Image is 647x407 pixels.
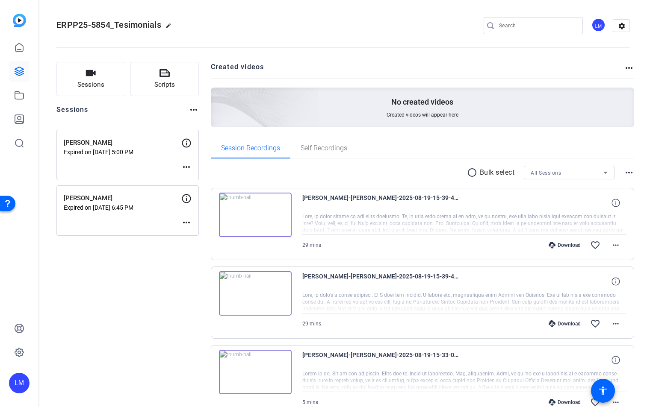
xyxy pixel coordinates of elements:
mat-icon: accessibility [598,386,608,396]
span: Self Recordings [301,145,347,152]
p: Bulk select [480,167,515,178]
p: [PERSON_NAME] [64,193,181,203]
mat-icon: more_horiz [611,240,621,250]
h2: Created videos [211,62,624,79]
span: Session Recordings [221,145,280,152]
p: No created videos [391,97,453,107]
mat-icon: more_horiz [189,105,199,115]
mat-icon: settings [613,20,630,32]
img: thumb-nail [219,350,292,394]
img: Creted videos background [115,3,319,188]
p: Expired on [DATE] 5:00 PM [64,149,181,155]
span: 29 mins [302,321,321,327]
span: Scripts [154,80,175,90]
mat-icon: more_horiz [624,63,634,73]
img: thumb-nail [219,271,292,316]
span: 29 mins [302,242,321,248]
span: ERPP25-5854_Tesimonials [56,20,161,30]
mat-icon: more_horiz [624,167,634,178]
div: Download [544,399,585,406]
div: LM [9,373,30,393]
span: Sessions [77,80,104,90]
span: [PERSON_NAME]-[PERSON_NAME]-2025-08-19-15-33-01-089-1 [302,350,461,370]
div: Download [544,320,585,327]
img: thumb-nail [219,193,292,237]
p: [PERSON_NAME] [64,138,181,148]
mat-icon: more_horiz [181,217,192,228]
mat-icon: favorite_border [590,240,600,250]
img: blue-gradient.svg [13,14,26,27]
mat-icon: more_horiz [181,162,192,172]
div: Download [544,242,585,249]
ngx-avatar: Louise MacLeod [591,18,606,33]
mat-icon: favorite_border [590,319,600,329]
span: All Sessions [531,170,561,176]
span: [PERSON_NAME]-[PERSON_NAME]-2025-08-19-15-39-49-567-1 [302,193,461,213]
button: Scripts [130,62,199,96]
button: Sessions [56,62,125,96]
p: Expired on [DATE] 6:45 PM [64,204,181,211]
div: LM [591,18,606,32]
mat-icon: radio_button_unchecked [467,167,480,178]
mat-icon: edit [165,23,176,33]
span: 5 mins [302,399,318,405]
span: Created videos will appear here [387,111,458,118]
mat-icon: more_horiz [611,319,621,329]
span: [PERSON_NAME]-[PERSON_NAME]-2025-08-19-15-39-49-567-0 [302,271,461,292]
input: Search [499,20,576,31]
h2: Sessions [56,105,89,121]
